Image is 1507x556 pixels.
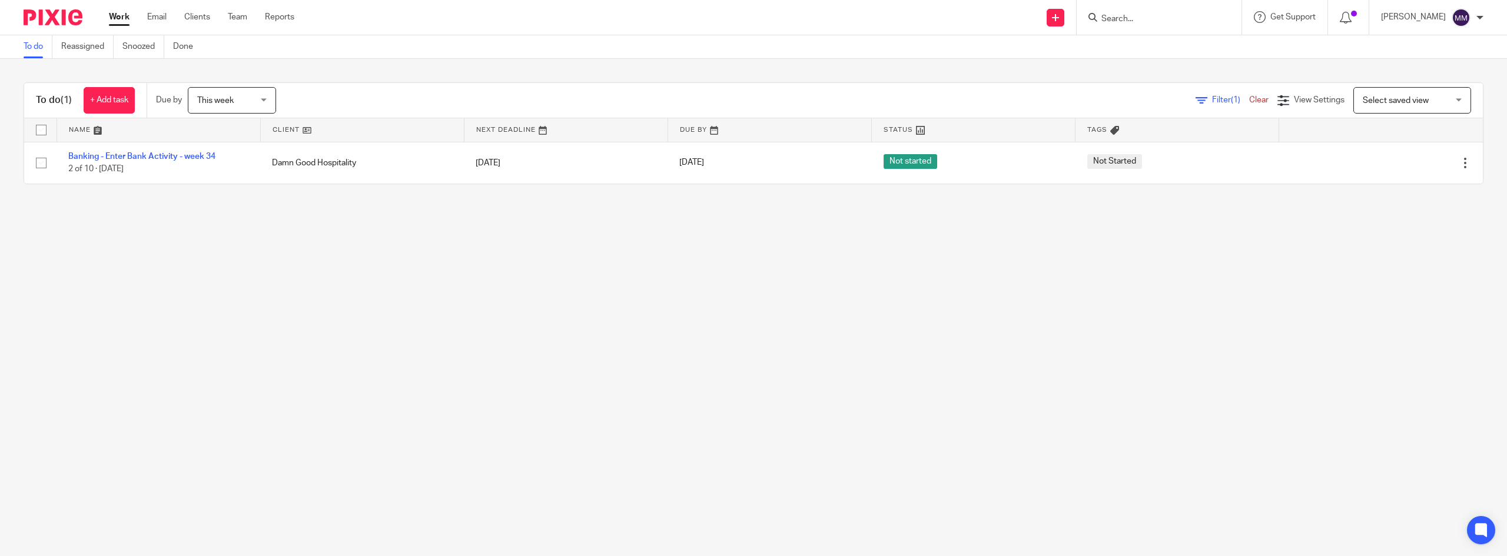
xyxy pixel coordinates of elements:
[1249,96,1269,104] a: Clear
[884,154,937,169] span: Not started
[24,35,52,58] a: To do
[61,35,114,58] a: Reassigned
[1294,96,1345,104] span: View Settings
[1087,126,1107,133] span: Tags
[122,35,164,58] a: Snoozed
[679,159,704,167] span: [DATE]
[173,35,202,58] a: Done
[36,94,72,106] h1: To do
[197,96,234,105] span: This week
[184,11,210,23] a: Clients
[68,165,124,173] span: 2 of 10 · [DATE]
[1212,96,1249,104] span: Filter
[147,11,167,23] a: Email
[24,9,82,25] img: Pixie
[1100,14,1206,25] input: Search
[68,152,215,161] a: Banking - Enter Bank Activity - week 34
[260,142,464,184] td: Damn Good Hospitality
[1231,96,1240,104] span: (1)
[84,87,135,114] a: + Add task
[265,11,294,23] a: Reports
[156,94,182,106] p: Due by
[1363,96,1429,105] span: Select saved view
[1452,8,1471,27] img: svg%3E
[228,11,247,23] a: Team
[1270,13,1316,21] span: Get Support
[109,11,130,23] a: Work
[61,95,72,105] span: (1)
[1087,154,1142,169] span: Not Started
[1381,11,1446,23] p: [PERSON_NAME]
[464,142,668,184] td: [DATE]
